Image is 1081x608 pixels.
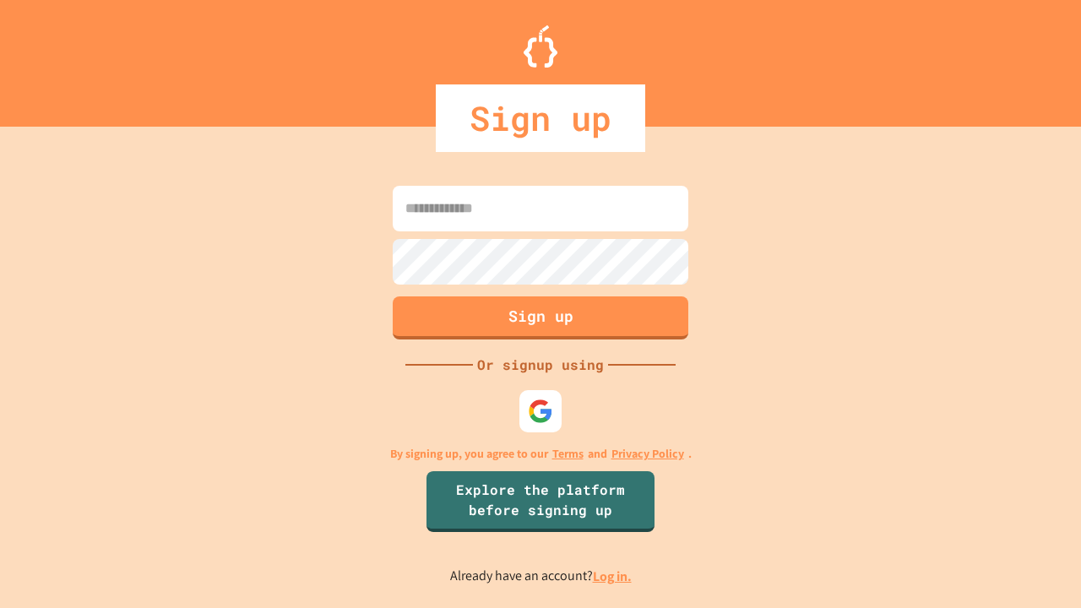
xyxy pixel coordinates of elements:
[611,445,684,463] a: Privacy Policy
[524,25,557,68] img: Logo.svg
[450,566,632,587] p: Already have an account?
[528,399,553,424] img: google-icon.svg
[593,567,632,585] a: Log in.
[1010,540,1064,591] iframe: chat widget
[941,467,1064,539] iframe: chat widget
[436,84,645,152] div: Sign up
[552,445,584,463] a: Terms
[426,471,655,532] a: Explore the platform before signing up
[473,355,608,375] div: Or signup using
[393,296,688,339] button: Sign up
[390,445,692,463] p: By signing up, you agree to our and .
